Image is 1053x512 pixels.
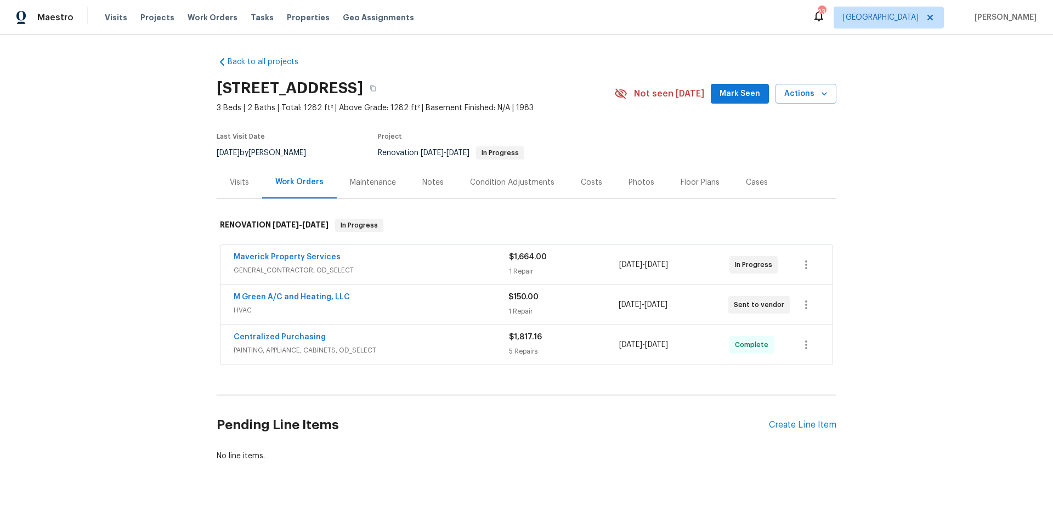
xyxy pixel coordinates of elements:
div: No line items. [217,451,836,462]
span: Last Visit Date [217,133,265,140]
span: [DATE] [619,341,642,349]
span: HVAC [234,305,508,316]
div: 1 Repair [509,266,619,277]
div: Work Orders [275,177,324,187]
div: RENOVATION [DATE]-[DATE]In Progress [217,208,836,243]
span: [DATE] [421,149,444,157]
div: 23 [818,7,825,18]
span: 3 Beds | 2 Baths | Total: 1282 ft² | Above Grade: 1282 ft² | Basement Finished: N/A | 1983 [217,103,614,113]
div: Notes [422,177,444,188]
span: $1,664.00 [509,253,547,261]
div: Visits [230,177,249,188]
a: Back to all projects [217,56,322,67]
span: Actions [784,87,828,101]
button: Copy Address [363,78,383,98]
button: Actions [775,84,836,104]
span: In Progress [336,220,382,231]
span: [PERSON_NAME] [970,12,1037,23]
span: In Progress [477,150,523,156]
span: Maestro [37,12,73,23]
span: [DATE] [619,301,642,309]
div: Condition Adjustments [470,177,554,188]
span: Projects [140,12,174,23]
span: Work Orders [188,12,237,23]
span: [DATE] [446,149,469,157]
span: $150.00 [508,293,539,301]
span: - [619,339,668,350]
h6: RENOVATION [220,219,329,232]
span: [DATE] [302,221,329,229]
h2: Pending Line Items [217,400,769,451]
div: by [PERSON_NAME] [217,146,319,160]
span: [DATE] [619,261,642,269]
span: Not seen [DATE] [634,88,704,99]
span: Properties [287,12,330,23]
span: [DATE] [645,261,668,269]
a: M Green A/C and Heating, LLC [234,293,350,301]
span: GENERAL_CONTRACTOR, OD_SELECT [234,265,509,276]
span: Mark Seen [720,87,760,101]
span: $1,817.16 [509,333,542,341]
div: 1 Repair [508,306,618,317]
span: [DATE] [644,301,667,309]
div: Costs [581,177,602,188]
span: - [619,299,667,310]
span: [DATE] [645,341,668,349]
span: Project [378,133,402,140]
a: Maverick Property Services [234,253,341,261]
span: Geo Assignments [343,12,414,23]
span: - [619,259,668,270]
span: - [421,149,469,157]
button: Mark Seen [711,84,769,104]
span: Renovation [378,149,524,157]
div: Photos [629,177,654,188]
span: Visits [105,12,127,23]
a: Centralized Purchasing [234,333,326,341]
span: Complete [735,339,773,350]
span: [GEOGRAPHIC_DATA] [843,12,919,23]
div: Create Line Item [769,420,836,430]
span: [DATE] [273,221,299,229]
h2: [STREET_ADDRESS] [217,83,363,94]
span: [DATE] [217,149,240,157]
div: Floor Plans [681,177,720,188]
span: PAINTING, APPLIANCE, CABINETS, OD_SELECT [234,345,509,356]
div: Maintenance [350,177,396,188]
span: Tasks [251,14,274,21]
span: In Progress [735,259,777,270]
div: Cases [746,177,768,188]
span: - [273,221,329,229]
div: 5 Repairs [509,346,619,357]
span: Sent to vendor [734,299,789,310]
